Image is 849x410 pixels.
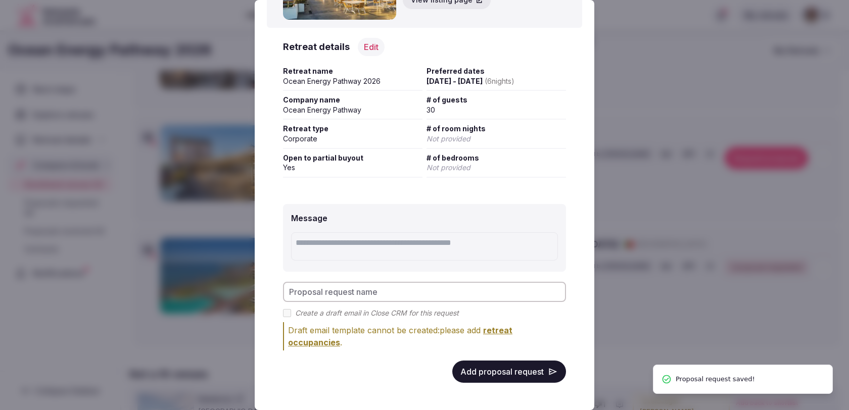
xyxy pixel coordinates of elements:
span: # of guests [427,95,566,105]
span: ( 6 night s ) [485,77,514,85]
span: Open to partial buyout [283,153,422,163]
button: Add proposal request [452,361,566,383]
div: Ocean Energy Pathway [283,105,422,115]
div: Yes [283,163,422,173]
span: . [288,325,512,347]
span: # of bedrooms [427,153,566,163]
div: Corporate [283,134,422,144]
span: Retreat name [283,66,422,76]
span: # of room nights [427,124,566,134]
label: Message [291,213,327,223]
h3: Retreat details [283,40,350,53]
span: Not provided [427,163,470,172]
span: [DATE] - [DATE] [427,77,514,85]
div: 30 [427,105,566,115]
div: Draft email template cannot be created: please add [288,324,566,348]
button: Edit [358,38,385,56]
span: Retreat type [283,124,422,134]
span: Preferred dates [427,66,566,76]
span: Company name [283,95,422,105]
div: Ocean Energy Pathway 2026 [283,76,422,86]
label: Create a draft email in Close CRM for this request [295,308,459,318]
span: retreat occupancies [288,325,512,347]
span: Not provided [427,134,470,143]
